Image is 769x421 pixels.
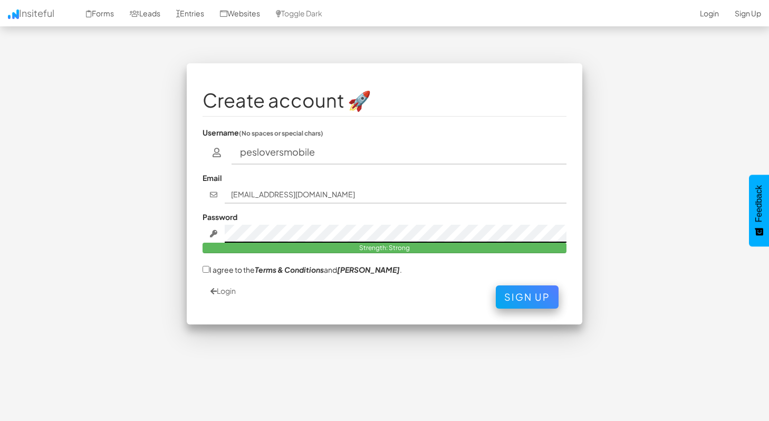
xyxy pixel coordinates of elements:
[754,185,764,222] span: Feedback
[8,9,19,19] img: icon.png
[203,266,209,273] input: I agree to theTerms & Conditionsand[PERSON_NAME].
[337,265,400,274] a: [PERSON_NAME]
[203,173,222,183] label: Email
[203,212,237,222] label: Password
[203,264,402,275] label: I agree to the and .
[255,265,324,274] a: Terms & Conditions
[225,186,567,204] input: john@doe.com
[232,140,567,165] input: username
[749,175,769,246] button: Feedback - Show survey
[239,129,323,137] small: (No spaces or special chars)
[496,285,559,309] button: Sign Up
[210,286,236,295] a: Login
[203,90,566,111] h1: Create account 🚀
[203,243,566,253] div: Strength: Strong
[203,127,323,138] label: Username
